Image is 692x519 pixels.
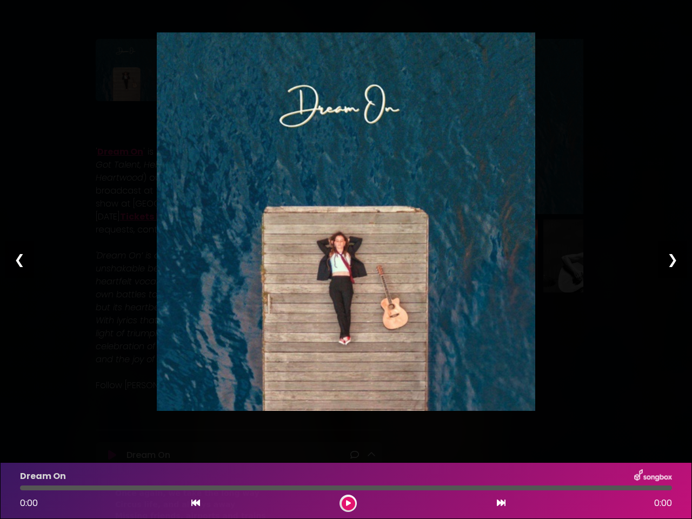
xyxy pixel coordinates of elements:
[5,241,34,278] div: ❮
[157,32,535,411] img: ph1XDLdHR4GkXty3NHGh
[654,497,672,510] span: 0:00
[20,470,66,483] p: Dream On
[20,497,38,509] span: 0:00
[658,241,687,278] div: ❯
[634,469,672,483] img: songbox-logo-white.png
